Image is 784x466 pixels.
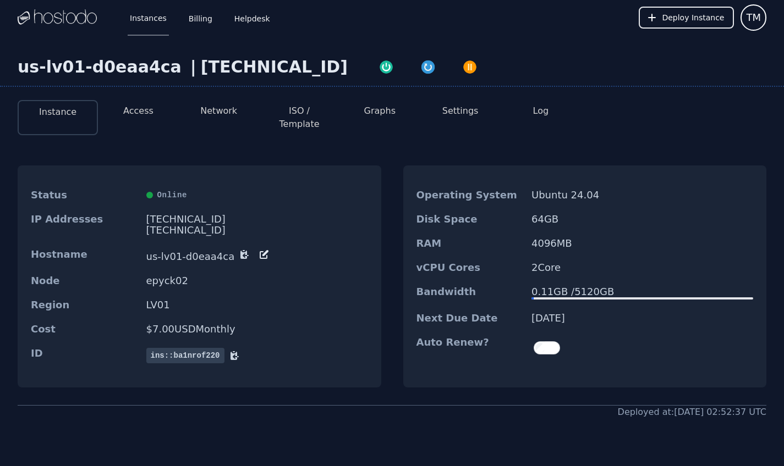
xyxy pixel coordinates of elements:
img: Power Off [462,59,478,75]
div: Deployed at: [DATE] 02:52:37 UTC [618,406,766,419]
button: Graphs [364,104,396,118]
dt: Node [31,275,138,286]
dt: Cost [31,324,138,335]
button: Settings [442,104,479,118]
dd: 64 GB [531,214,753,225]
div: | [186,57,201,77]
button: Log [533,104,549,118]
dt: Next Due Date [416,313,523,324]
img: Restart [420,59,436,75]
dt: Bandwidth [416,286,523,299]
dt: Region [31,299,138,310]
button: Instance [39,106,76,119]
dd: epyck02 [146,275,368,286]
button: User menu [741,4,766,31]
button: Power On [365,57,407,75]
div: 0.11 GB / 5120 GB [531,286,753,297]
img: Logo [18,9,97,26]
dt: Disk Space [416,214,523,225]
span: TM [746,10,761,25]
dd: Ubuntu 24.04 [531,190,753,201]
button: ISO / Template [268,104,331,131]
dd: 4096 MB [531,238,753,249]
button: Access [123,104,153,118]
dt: IP Addresses [31,214,138,236]
button: Power Off [449,57,491,75]
div: Online [146,190,368,201]
dd: us-lv01-d0eaa4ca [146,249,368,262]
dt: vCPU Cores [416,262,523,273]
dt: Operating System [416,190,523,201]
span: Deploy Instance [662,12,724,23]
dt: RAM [416,238,523,249]
div: [TECHNICAL_ID] [146,214,368,225]
span: ins::ba1nrof220 [146,348,224,363]
div: [TECHNICAL_ID] [201,57,348,77]
div: [TECHNICAL_ID] [146,225,368,236]
img: Power On [379,59,394,75]
dt: Hostname [31,249,138,262]
dt: Auto Renew? [416,337,523,359]
dd: 2 Core [531,262,753,273]
dd: LV01 [146,299,368,310]
dd: [DATE] [531,313,753,324]
button: Network [200,104,237,118]
dt: Status [31,190,138,201]
div: us-lv01-d0eaa4ca [18,57,186,77]
dt: ID [31,348,138,363]
button: Restart [407,57,449,75]
dd: $ 7.00 USD Monthly [146,324,368,335]
button: Deploy Instance [639,7,734,29]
